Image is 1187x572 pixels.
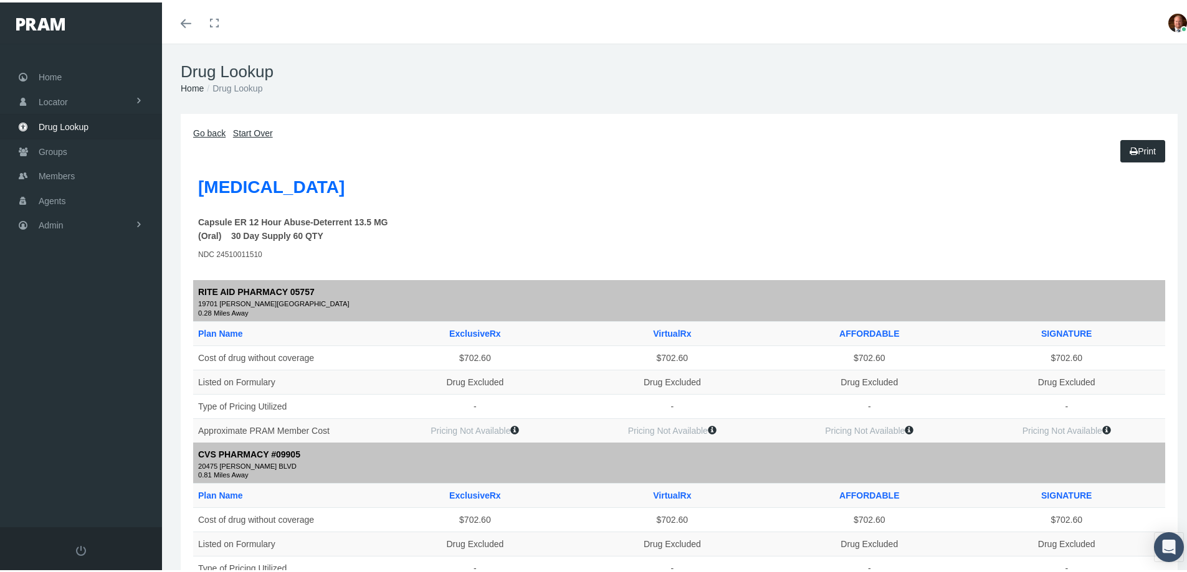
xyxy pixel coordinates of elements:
td: $702.60 [771,505,968,530]
span: Locator [39,88,68,111]
th: VirtualRx [574,319,771,343]
div: Open Intercom Messenger [1154,530,1184,560]
a: Home [181,81,204,91]
td: $702.60 [574,343,771,367]
span: Agents [39,187,66,210]
td: $702.60 [968,343,1166,367]
label: NDC 24510011510 [198,246,262,258]
td: $702.60 [968,505,1166,530]
td: Drug Excluded [771,530,968,554]
td: - [376,391,573,416]
td: Listed on Formulary [193,367,376,391]
h1: Drug Lookup [181,60,1178,79]
b: RITE AID PHARMACY 05757 [198,284,315,294]
td: Pricing Not Available [376,416,573,440]
td: Drug Excluded [574,530,771,554]
th: ExclusiveRx [376,481,573,505]
td: Approximate PRAM Member Cost [193,416,376,440]
span: Home [39,63,62,87]
td: Cost of drug without coverage [193,343,376,367]
small: 20475 [PERSON_NAME] BLVD [198,459,1160,470]
td: Type of Pricing Utilized [193,391,376,416]
span: Drug Lookup [39,113,88,136]
b: CVS PHARMACY #09905 [198,447,300,457]
td: $702.60 [771,343,968,367]
td: Drug Excluded [968,367,1166,391]
th: Plan Name [193,481,376,505]
li: Drug Lookup [204,79,262,93]
a: Go back [193,126,226,136]
th: SIGNATURE [968,481,1166,505]
a: Print [1120,138,1165,160]
img: PRAM_20_x_78.png [16,16,65,28]
small: 19701 [PERSON_NAME][GEOGRAPHIC_DATA] [198,296,1160,307]
label: Capsule ER 12 Hour Abuse-Deterrent 13.5 MG (Oral) 30 Day Supply 60 QTY [198,213,406,240]
td: $702.60 [574,505,771,530]
td: Cost of drug without coverage [193,505,376,530]
td: Pricing Not Available [574,416,771,440]
td: Drug Excluded [968,530,1166,554]
th: ExclusiveRx [376,319,573,343]
small: 0.28 Miles Away [198,307,1160,314]
th: AFFORDABLE [771,481,968,505]
td: Drug Excluded [574,367,771,391]
th: SIGNATURE [968,319,1166,343]
td: Pricing Not Available [771,416,968,440]
th: AFFORDABLE [771,319,968,343]
td: Pricing Not Available [968,416,1166,440]
td: $702.60 [376,343,573,367]
td: $702.60 [376,505,573,530]
td: Listed on Formulary [193,530,376,554]
label: [MEDICAL_DATA] [198,171,345,199]
th: Plan Name [193,319,376,343]
small: 0.81 Miles Away [198,469,1160,476]
td: - [771,391,968,416]
td: - [968,391,1166,416]
td: - [574,391,771,416]
th: VirtualRx [574,481,771,505]
a: Start Over [233,126,273,136]
span: Members [39,162,75,185]
img: S_Profile_Picture_693.jpg [1168,11,1187,30]
td: Drug Excluded [771,367,968,391]
td: Drug Excluded [376,367,573,391]
td: Drug Excluded [376,530,573,554]
span: Groups [39,138,67,161]
span: Admin [39,211,64,235]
